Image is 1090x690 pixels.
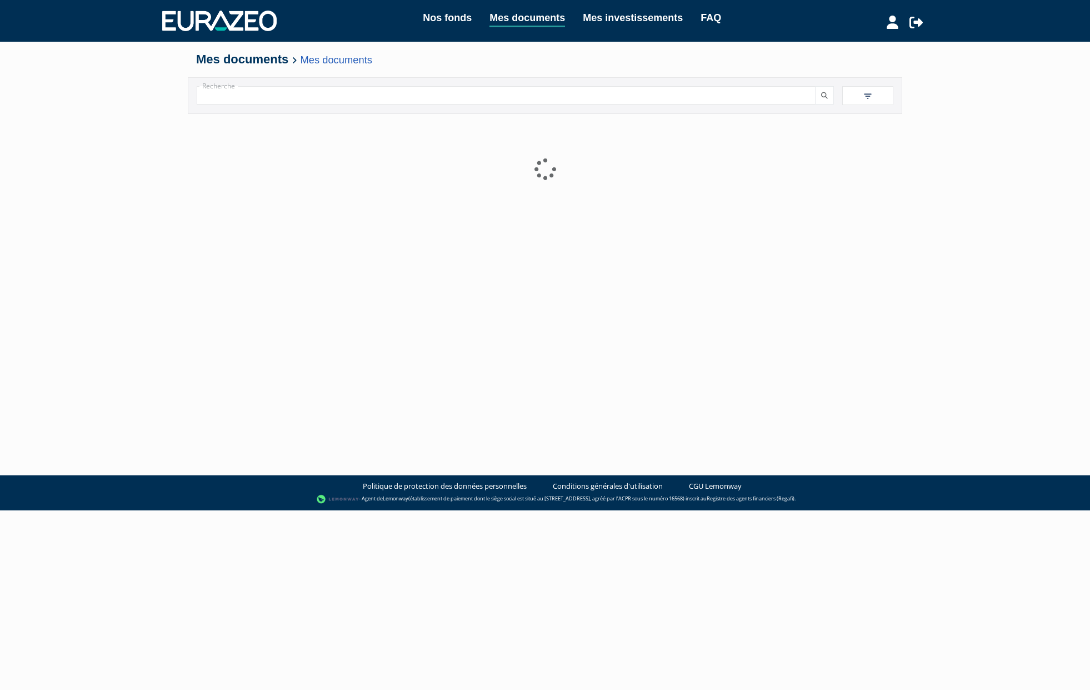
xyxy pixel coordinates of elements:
a: Conditions générales d'utilisation [553,481,663,492]
a: Mes documents [489,10,565,27]
a: Politique de protection des données personnelles [363,481,527,492]
a: Nos fonds [423,10,472,26]
div: - Agent de (établissement de paiement dont le siège social est situé au [STREET_ADDRESS], agréé p... [11,494,1079,505]
img: 1732889491-logotype_eurazeo_blanc_rvb.png [162,11,277,31]
a: Mes investissements [583,10,683,26]
input: Recherche [197,86,816,105]
a: Registre des agents financiers (Regafi) [707,495,794,503]
img: filter.svg [863,91,873,101]
a: FAQ [701,10,721,26]
a: CGU Lemonway [689,481,742,492]
a: Mes documents [301,54,372,66]
img: logo-lemonway.png [317,494,359,505]
a: Lemonway [383,495,408,503]
h4: Mes documents [196,53,894,66]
